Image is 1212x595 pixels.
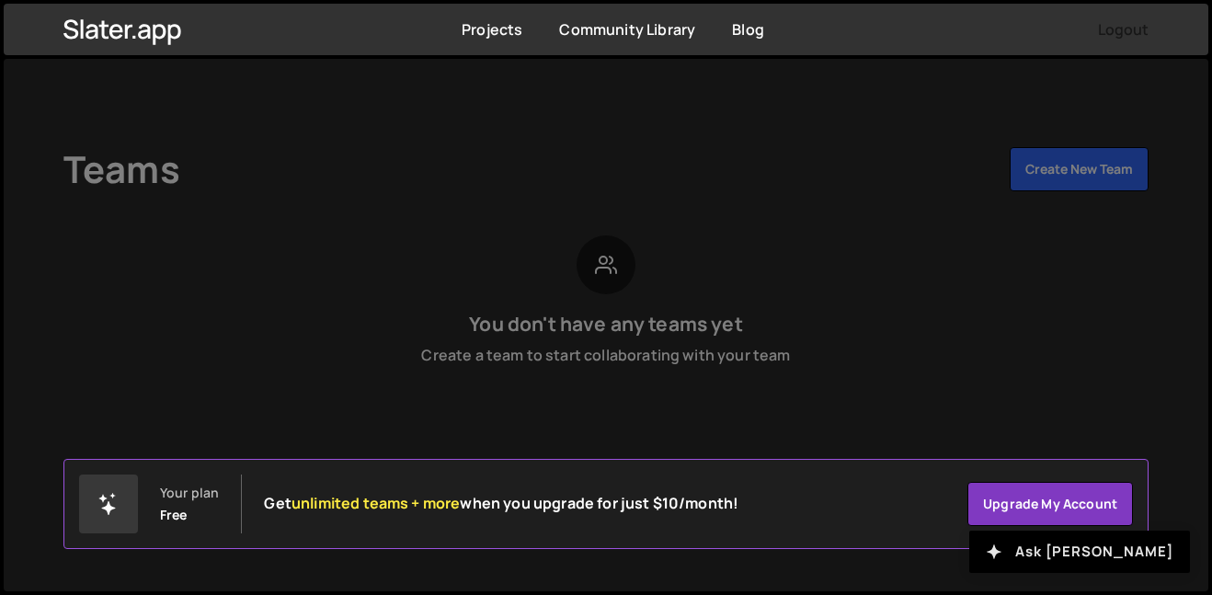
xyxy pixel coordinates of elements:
a: Community Library [559,19,695,40]
div: Free [160,508,188,522]
span: unlimited teams + more [292,493,461,513]
button: Logout [1098,13,1149,46]
a: Projects [462,19,522,40]
a: Blog [732,19,764,40]
div: Your plan [160,486,219,500]
h2: Get when you upgrade for just $10/month! [264,495,738,512]
button: Ask [PERSON_NAME] [969,531,1190,573]
a: Upgrade my account [967,482,1133,526]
